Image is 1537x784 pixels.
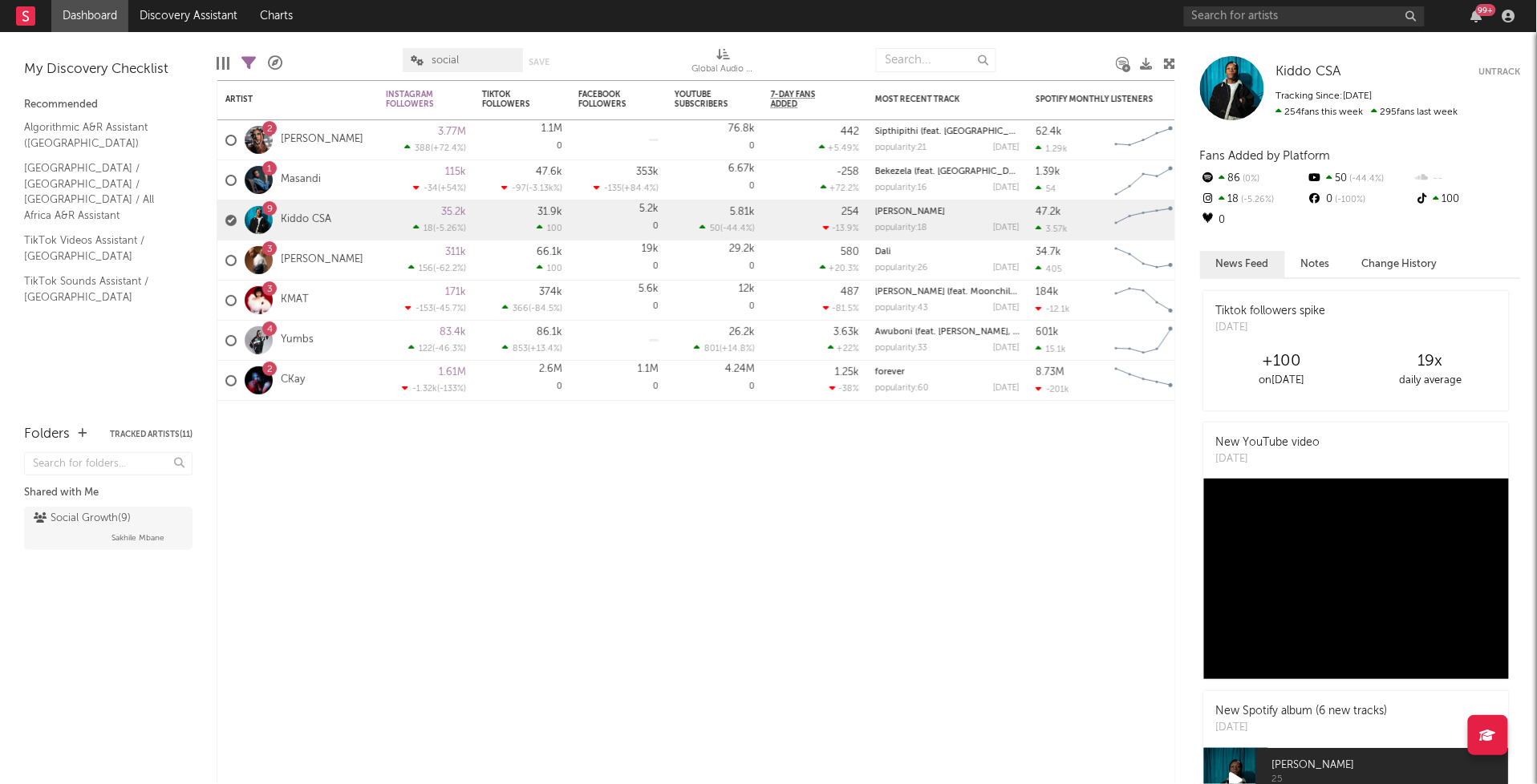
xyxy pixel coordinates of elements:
a: [PERSON_NAME] [281,253,363,267]
span: -135 [604,184,622,193]
div: 0 [482,361,562,400]
div: 99 + [1476,4,1496,16]
div: -38 % [829,383,859,394]
div: ( ) [413,223,466,233]
a: Dali [875,248,891,257]
div: 442 [841,127,859,137]
div: 50 [1307,168,1413,189]
svg: Chart title [1108,200,1180,240]
div: Dali [875,248,1020,257]
div: ( ) [694,343,755,354]
span: -153 [416,305,433,313]
div: ( ) [408,263,466,273]
div: ( ) [404,143,466,153]
div: Facebook Followers [578,90,635,109]
div: ( ) [502,343,562,354]
a: Algorithmic A&R Assistant ([GEOGRAPHIC_DATA]) [24,119,176,152]
a: Kiddo CSA [1276,64,1341,80]
div: [DATE] [993,224,1020,232]
div: 29.2k [729,244,755,254]
div: 0 [578,200,659,240]
div: ( ) [408,343,466,354]
span: 18 [424,224,433,233]
div: Sipthipithi (feat. Moozlie) [875,127,1020,136]
input: Search... [876,48,996,72]
div: popularity: 21 [875,143,927,152]
span: -44.4 % [1347,175,1384,184]
div: 1.1M [638,364,659,374]
div: 0 [675,281,755,320]
span: 122 [419,345,432,354]
span: 100 [547,224,562,233]
span: Fans Added by Platform [1200,150,1331,162]
span: 801 [704,345,720,354]
div: popularity: 16 [875,184,927,192]
span: Tracking Since: [DATE] [1276,91,1373,101]
div: Global Audio Streams Daily Growth [691,40,756,87]
span: 0 % [1241,175,1260,184]
div: 12k [739,284,755,294]
div: Social Growth ( 9 ) [34,509,131,528]
a: forever [875,368,905,377]
div: A&R Pipeline [268,40,282,87]
div: ( ) [402,383,466,394]
span: -5.26 % [436,224,464,233]
span: social [432,55,459,66]
div: Tiktok followers spike [1216,303,1326,320]
span: Sakhile Mbane [112,528,164,548]
div: forever [875,368,1020,377]
div: [DATE] [993,264,1020,273]
span: -100 % [1332,196,1365,204]
div: 66.1k [537,247,562,257]
div: +20.3 % [820,263,859,273]
div: Folders [24,425,70,444]
div: 601k [1036,327,1059,337]
div: popularity: 33 [875,344,927,353]
div: 487 [841,287,859,297]
div: +5.49 % [819,143,859,153]
a: [GEOGRAPHIC_DATA] / [GEOGRAPHIC_DATA] / [GEOGRAPHIC_DATA] / All Africa A&R Assistant [24,160,176,224]
a: [PERSON_NAME] [281,133,363,147]
div: 3.63k [833,327,859,337]
div: 580 [841,247,859,257]
div: 115k [445,167,466,177]
div: 100 [1414,189,1521,210]
div: Awuboni (feat. Nia Pearl, Zani, Makhanj & Teddy Moloi) [875,328,1020,337]
span: 295 fans last week [1276,107,1458,117]
a: Awuboni (feat. [PERSON_NAME], [PERSON_NAME], [PERSON_NAME] & [PERSON_NAME]) [875,328,1241,337]
div: ( ) [502,303,562,313]
svg: Chart title [1108,120,1180,160]
div: 1.25k [835,367,859,378]
div: 5.6k [639,284,659,294]
a: TikTok Videos Assistant / [GEOGRAPHIC_DATA] [24,232,176,265]
div: New Spotify album (6 new tracks) [1216,703,1388,720]
span: 7-Day Fans Added [771,90,835,109]
div: Mina Nawe [875,208,1020,216]
div: daily average [1357,371,1505,390]
div: 47.6k [536,167,562,177]
div: Instagram Followers [386,90,442,109]
button: 99+ [1471,10,1482,22]
button: News Feed [1200,251,1285,277]
input: Search for artists [1184,6,1425,26]
div: [DATE] [993,344,1020,353]
div: Shared with Me [24,483,193,503]
div: YouTube Subscribers [675,90,731,109]
span: +13.4 % [530,345,560,354]
span: -84.5 % [531,305,560,313]
div: 86.1k [537,327,562,337]
button: Notes [1285,251,1346,277]
a: Sipthipithi (feat. [GEOGRAPHIC_DATA]) [875,127,1037,136]
div: 405 [1036,264,1062,274]
div: popularity: 18 [875,224,927,232]
div: 0 [675,240,755,280]
span: 50 [710,224,720,233]
div: -201k [1036,384,1069,394]
div: 171k [445,287,466,297]
span: 853 [513,345,528,354]
div: -- [1414,168,1521,189]
div: popularity: 43 [875,304,928,313]
div: 0 [675,120,755,160]
span: -34 [424,184,438,193]
a: Yumbs [281,333,314,347]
